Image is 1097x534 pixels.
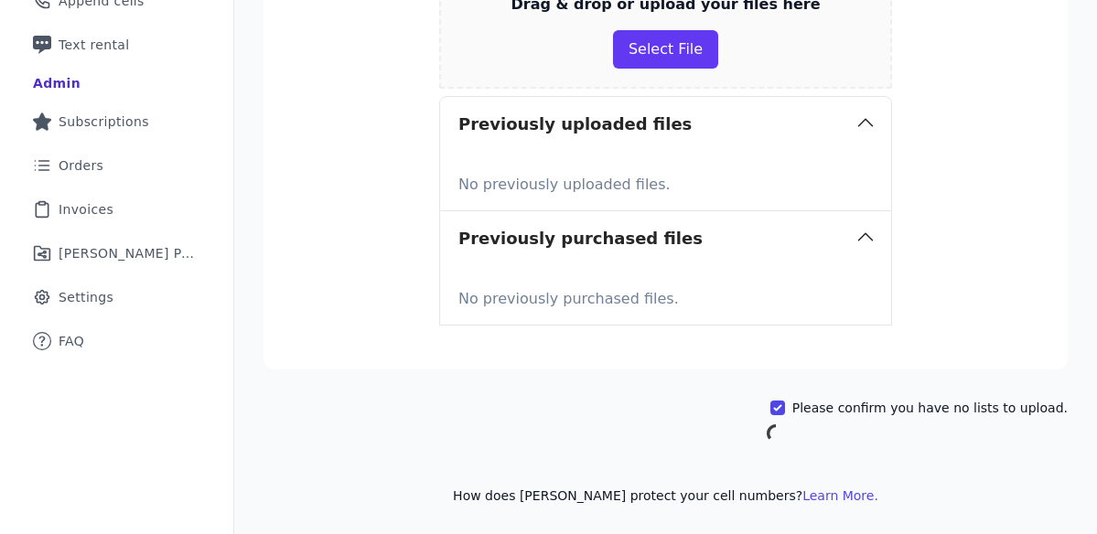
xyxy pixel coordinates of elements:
[59,156,103,175] span: Orders
[15,233,219,273] a: [PERSON_NAME] Performance
[458,166,873,196] p: No previously uploaded files.
[33,74,81,92] div: Admin
[59,332,84,350] span: FAQ
[802,486,878,505] button: Learn More.
[15,321,219,361] a: FAQ
[59,288,113,306] span: Settings
[440,97,891,152] button: Previously uploaded files
[15,101,219,142] a: Subscriptions
[458,226,703,251] h3: Previously purchased files
[263,486,1068,505] p: How does [PERSON_NAME] protect your cell numbers?
[59,112,149,131] span: Subscriptions
[59,244,197,262] span: [PERSON_NAME] Performance
[15,145,219,186] a: Orders
[613,30,718,69] button: Select File
[15,189,219,230] a: Invoices
[59,36,130,54] span: Text rental
[792,399,1068,417] label: Please confirm you have no lists to upload.
[440,211,891,266] button: Previously purchased files
[59,200,113,219] span: Invoices
[458,281,873,310] p: No previously purchased files.
[458,112,692,137] h3: Previously uploaded files
[15,277,219,317] a: Settings
[15,25,219,65] a: Text rental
